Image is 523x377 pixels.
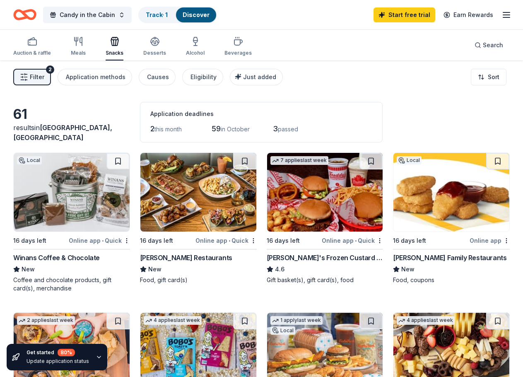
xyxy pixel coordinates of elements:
[13,5,36,24] a: Home
[483,40,503,50] span: Search
[13,106,130,123] div: 61
[374,7,435,22] a: Start free trial
[186,33,205,60] button: Alcohol
[58,69,132,85] button: Application methods
[138,7,217,23] button: Track· 1Discover
[71,50,86,56] div: Meals
[43,7,132,23] button: Candy in the Cabin
[13,50,51,56] div: Auction & raffle
[355,237,357,244] span: •
[270,316,323,325] div: 1 apply last week
[13,69,51,85] button: Filter2
[190,72,217,82] div: Eligibility
[66,72,125,82] div: Application methods
[195,235,257,246] div: Online app Quick
[147,72,169,82] div: Causes
[144,316,202,325] div: 4 applies last week
[270,326,295,335] div: Local
[471,69,506,85] button: Sort
[273,124,278,133] span: 3
[267,153,383,232] img: Image for Freddy's Frozen Custard & Steakburgers
[140,276,257,284] div: Food, gift card(s)
[470,235,510,246] div: Online app
[230,69,283,85] button: Just added
[393,276,510,284] div: Food, coupons
[13,253,100,263] div: Winans Coffee & Chocolate
[243,73,276,80] span: Just added
[270,156,328,165] div: 7 applies last week
[182,69,223,85] button: Eligibility
[397,316,455,325] div: 4 applies last week
[139,69,176,85] button: Causes
[14,153,130,232] img: Image for Winans Coffee & Chocolate
[46,65,54,74] div: 2
[186,50,205,56] div: Alcohol
[27,349,89,356] div: Get started
[468,37,510,53] button: Search
[439,7,498,22] a: Earn Rewards
[13,236,46,246] div: 16 days left
[393,236,426,246] div: 16 days left
[13,276,130,292] div: Coffee and chocolate products, gift card(s), merchandise
[106,33,123,60] button: Snacks
[267,253,383,263] div: [PERSON_NAME]'s Frozen Custard & Steakburgers
[146,11,168,18] a: Track· 1
[58,349,75,356] div: 80 %
[488,72,499,82] span: Sort
[143,33,166,60] button: Desserts
[150,124,154,133] span: 2
[183,11,210,18] a: Discover
[221,126,250,133] span: in October
[150,109,372,119] div: Application deadlines
[393,152,510,284] a: Image for Kilroy Family RestaurantsLocal16 days leftOnline app[PERSON_NAME] Family RestaurantsNew...
[148,264,161,274] span: New
[278,126,298,133] span: passed
[267,236,300,246] div: 16 days left
[143,50,166,56] div: Desserts
[71,33,86,60] button: Meals
[27,358,89,365] div: Update application status
[69,235,130,246] div: Online app Quick
[106,50,123,56] div: Snacks
[224,33,252,60] button: Beverages
[102,237,104,244] span: •
[22,264,35,274] span: New
[13,33,51,60] button: Auction & raffle
[13,152,130,292] a: Image for Winans Coffee & ChocolateLocal16 days leftOnline app•QuickWinans Coffee & ChocolateNewC...
[275,264,284,274] span: 4.6
[140,153,256,232] img: Image for Thompson Restaurants
[267,276,383,284] div: Gift basket(s), gift card(s), food
[229,237,230,244] span: •
[212,124,221,133] span: 59
[13,123,112,142] span: in
[154,126,182,133] span: this month
[30,72,44,82] span: Filter
[322,235,383,246] div: Online app Quick
[17,156,42,164] div: Local
[140,253,232,263] div: [PERSON_NAME] Restaurants
[13,123,130,143] div: results
[393,253,506,263] div: [PERSON_NAME] Family Restaurants
[224,50,252,56] div: Beverages
[401,264,415,274] span: New
[393,153,509,232] img: Image for Kilroy Family Restaurants
[17,316,75,325] div: 2 applies last week
[60,10,115,20] span: Candy in the Cabin
[397,156,422,164] div: Local
[13,123,112,142] span: [GEOGRAPHIC_DATA], [GEOGRAPHIC_DATA]
[140,236,173,246] div: 16 days left
[140,152,257,284] a: Image for Thompson Restaurants16 days leftOnline app•Quick[PERSON_NAME] RestaurantsNewFood, gift ...
[267,152,383,284] a: Image for Freddy's Frozen Custard & Steakburgers7 applieslast week16 days leftOnline app•Quick[PE...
